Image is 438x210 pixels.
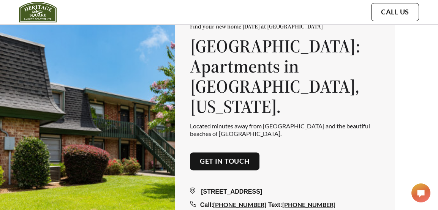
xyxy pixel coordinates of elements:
[190,152,260,171] button: Get in touch
[268,202,282,208] span: Text:
[190,188,380,197] div: [STREET_ADDRESS]
[282,201,335,208] a: [PHONE_NUMBER]
[190,36,380,117] h1: [GEOGRAPHIC_DATA]: Apartments in [GEOGRAPHIC_DATA], [US_STATE].
[200,202,213,208] span: Call:
[19,2,57,22] img: heritage_square_logo.jpg
[381,8,409,16] a: Call Us
[213,201,266,208] a: [PHONE_NUMBER]
[371,3,419,21] button: Call Us
[190,23,380,30] p: Find your new home [DATE] at [GEOGRAPHIC_DATA]
[190,123,380,137] p: Located minutes away from [GEOGRAPHIC_DATA] and the beautiful beaches of [GEOGRAPHIC_DATA].
[200,157,250,166] a: Get in touch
